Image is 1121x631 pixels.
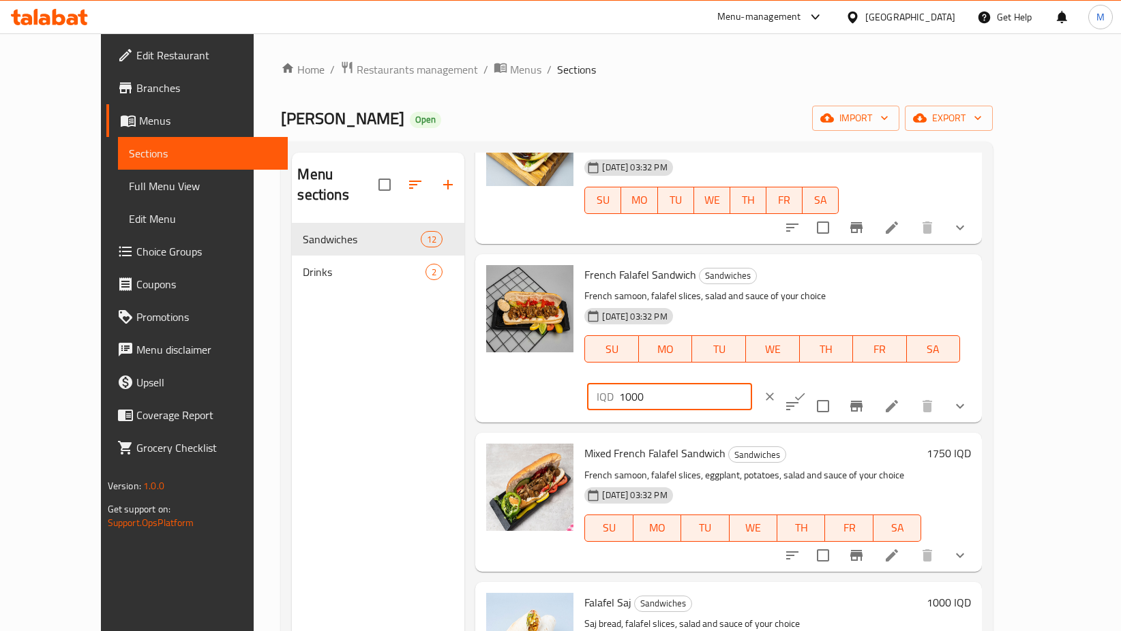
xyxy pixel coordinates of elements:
[805,339,848,359] span: TH
[644,339,687,359] span: MO
[136,243,278,260] span: Choice Groups
[421,231,443,247] div: items
[410,112,441,128] div: Open
[410,114,441,125] span: Open
[106,366,288,399] a: Upsell
[766,187,803,214] button: FR
[912,339,955,359] span: SA
[627,190,652,210] span: MO
[663,190,689,210] span: TU
[1096,10,1105,25] span: M
[729,447,786,463] span: Sandwiches
[736,190,761,210] span: TH
[783,518,820,538] span: TH
[597,388,614,405] p: IQD
[927,593,971,612] h6: 1000 IQD
[597,489,672,502] span: [DATE] 03:32 PM
[944,211,976,244] button: show more
[584,187,621,214] button: SU
[812,106,899,131] button: import
[823,110,888,127] span: import
[106,235,288,268] a: Choice Groups
[486,265,573,352] img: French Falafel Sandwich
[136,341,278,358] span: Menu disclaimer
[106,104,288,137] a: Menus
[591,190,616,210] span: SU
[619,383,751,410] input: Please enter price
[884,398,900,414] a: Edit menu item
[106,39,288,72] a: Edit Restaurant
[486,444,573,531] img: Mixed French Falafel Sandwich
[108,514,194,532] a: Support.OpsPlatform
[399,168,432,201] span: Sort sections
[681,514,729,542] button: TU
[432,168,464,201] button: Add section
[139,112,278,129] span: Menus
[129,211,278,227] span: Edit Menu
[699,268,757,284] div: Sandwiches
[292,217,464,294] nav: Menu sections
[106,301,288,333] a: Promotions
[751,339,794,359] span: WE
[809,541,837,570] span: Select to update
[840,211,873,244] button: Branch-specific-item
[108,500,170,518] span: Get support on:
[136,47,278,63] span: Edit Restaurant
[952,219,968,236] svg: Show Choices
[907,335,961,363] button: SA
[421,233,442,246] span: 12
[730,187,766,214] button: TH
[634,596,692,612] div: Sandwiches
[143,477,164,495] span: 1.0.0
[911,211,944,244] button: delete
[698,339,741,359] span: TU
[911,539,944,572] button: delete
[303,231,421,247] span: Sandwiches
[292,256,464,288] div: Drinks2
[584,264,696,285] span: French Falafel Sandwich
[803,187,839,214] button: SA
[772,190,797,210] span: FR
[633,514,681,542] button: MO
[584,592,631,613] span: Falafel Saj
[952,547,968,564] svg: Show Choices
[106,333,288,366] a: Menu disclaimer
[658,187,694,214] button: TU
[730,514,777,542] button: WE
[597,161,672,174] span: [DATE] 03:32 PM
[118,202,288,235] a: Edit Menu
[905,106,993,131] button: export
[700,190,725,210] span: WE
[700,268,756,283] span: Sandwiches
[591,518,627,538] span: SU
[483,61,488,78] li: /
[776,539,809,572] button: sort-choices
[884,547,900,564] a: Edit menu item
[136,309,278,325] span: Promotions
[840,390,873,422] button: Branch-specific-item
[808,190,833,210] span: SA
[584,288,960,305] p: French samoon, falafel slices, salad and sauce of your choice
[635,596,691,611] span: Sandwiches
[303,264,425,280] span: Drinks
[370,170,399,199] span: Select all sections
[858,339,901,359] span: FR
[357,61,478,78] span: Restaurants management
[865,10,955,25] div: [GEOGRAPHIC_DATA]
[426,266,442,279] span: 2
[825,514,873,542] button: FR
[106,268,288,301] a: Coupons
[911,390,944,422] button: delete
[136,407,278,423] span: Coverage Report
[340,61,478,78] a: Restaurants management
[809,213,837,242] span: Select to update
[136,80,278,96] span: Branches
[785,382,815,412] button: ok
[884,219,900,236] a: Edit menu item
[591,339,633,359] span: SU
[831,518,867,538] span: FR
[584,335,638,363] button: SU
[853,335,907,363] button: FR
[879,518,916,538] span: SA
